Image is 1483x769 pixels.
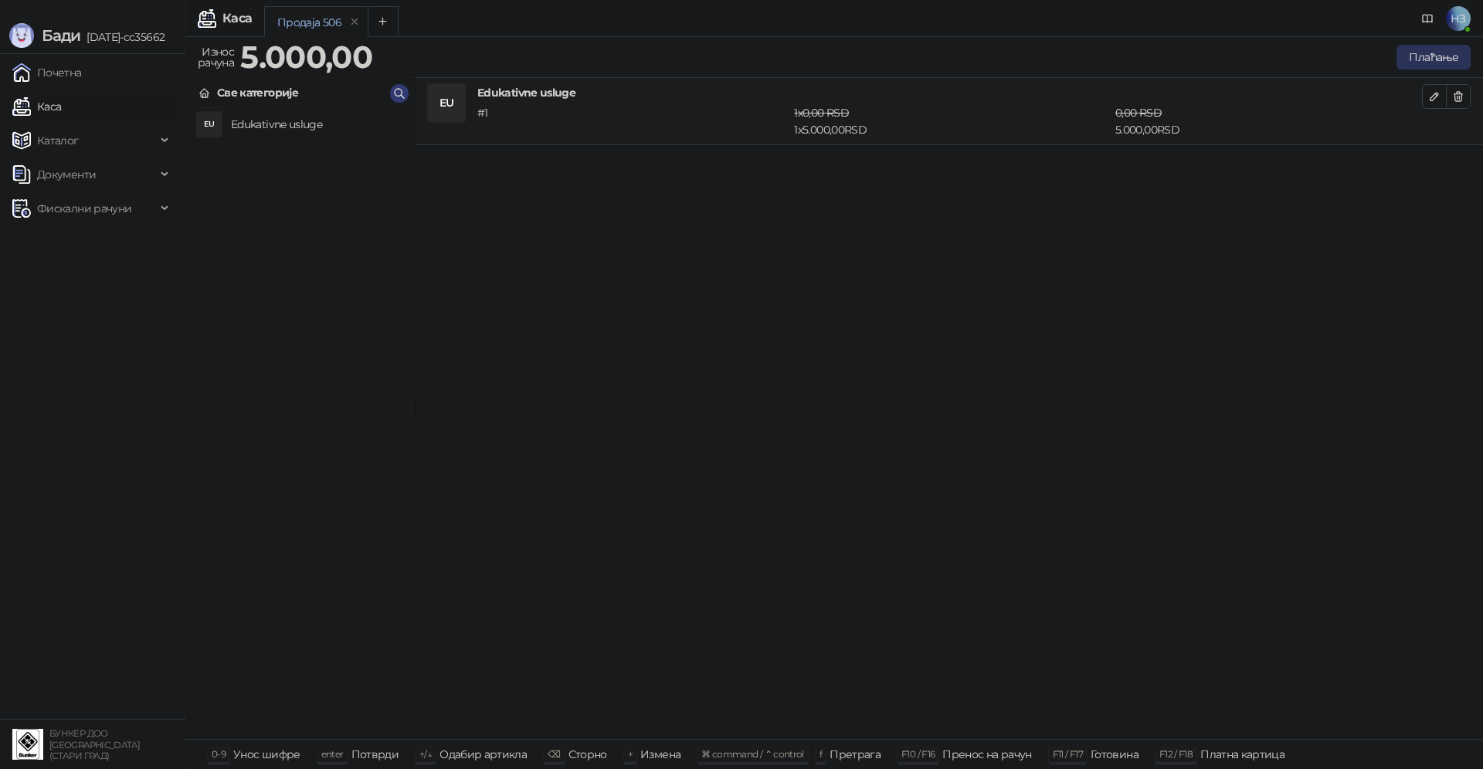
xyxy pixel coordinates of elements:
h4: Edukativne usluge [477,84,1422,101]
div: Унос шифре [233,744,300,764]
div: Каса [222,12,252,25]
div: Продаја 506 [277,14,341,31]
div: grid [186,108,415,739]
a: Документација [1415,6,1440,31]
div: Претрага [830,744,881,764]
div: Готовина [1091,744,1139,764]
span: НЗ [1446,6,1471,31]
span: + [628,748,633,760]
button: Add tab [368,6,399,37]
div: Платна картица [1200,744,1284,764]
span: F11 / F17 [1053,748,1083,760]
a: Каса [12,91,61,122]
span: 0,00 RSD [1115,106,1162,120]
span: 0-9 [212,748,226,760]
div: Одабир артикла [439,744,527,764]
div: Сторно [568,744,607,764]
span: Документи [37,159,96,190]
span: Каталог [37,125,79,156]
span: F12 / F18 [1159,748,1193,760]
span: enter [321,748,344,760]
span: f [820,748,822,760]
strong: 5.000,00 [240,38,372,76]
img: 64x64-companyLogo-d200c298-da26-4023-afd4-f376f589afb5.jpeg [12,729,43,760]
span: [DATE]-cc35662 [80,30,165,44]
small: БУНКЕР ДОО [GEOGRAPHIC_DATA] (СТАРИ ГРАД) [49,728,140,761]
div: EU [197,112,222,137]
div: 5.000,00 RSD [1112,104,1425,138]
div: Потврди [351,744,399,764]
img: Logo [9,23,34,48]
div: EU [428,84,465,121]
button: remove [344,15,365,29]
div: Износ рачуна [195,42,237,73]
h4: Edukativne usluge [231,112,402,137]
div: Све категорије [217,84,298,101]
div: Измена [640,744,680,764]
span: 1 x 0,00 RSD [794,106,849,120]
span: ⌫ [548,748,560,760]
div: Пренос на рачун [942,744,1031,764]
span: Фискални рачуни [37,193,131,224]
span: ↑/↓ [419,748,432,760]
a: Почетна [12,57,82,88]
div: 1 x 5.000,00 RSD [791,104,1112,138]
div: # 1 [474,104,791,138]
span: Бади [42,26,80,45]
span: ⌘ command / ⌃ control [701,748,804,760]
span: F10 / F16 [901,748,935,760]
button: Плаћање [1396,45,1471,69]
